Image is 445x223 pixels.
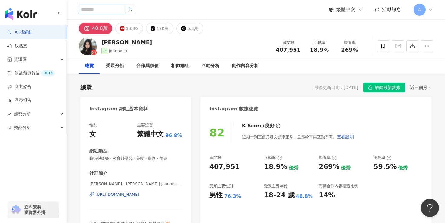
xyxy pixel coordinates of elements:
[5,8,37,20] img: logo
[242,131,354,143] div: 近期一到三個月發文頻率正常，且漲粉率與互動率高。
[336,6,355,13] span: 繁體中文
[265,123,275,129] div: 良好
[341,165,351,171] div: 優秀
[7,112,12,116] span: rise
[79,23,112,34] button: 40.8萬
[232,62,259,70] div: 創作內容分析
[276,47,301,53] span: 407,951
[7,97,31,103] a: 洞察報告
[264,155,282,160] div: 互動率
[337,134,354,139] span: 查看說明
[85,62,94,70] div: 總覽
[264,191,294,200] div: 18-24 歲
[92,24,108,33] div: 40.8萬
[310,47,329,53] span: 18.9%
[7,29,33,35] a: searchAI 找網紅
[224,193,241,200] div: 76.3%
[314,85,358,90] div: 最後更新日期：[DATE]
[95,192,139,197] div: [URL][DOMAIN_NAME]
[382,7,401,12] span: 活動訊息
[319,191,335,200] div: 14%
[8,202,59,218] a: chrome extension立即安裝 瀏覽器外掛
[176,23,203,34] button: 5.8萬
[374,162,397,172] div: 59.5%
[89,170,107,177] div: 社群簡介
[209,162,240,172] div: 407,951
[101,38,152,46] div: [PERSON_NAME]
[7,43,27,49] a: 找貼文
[209,155,221,160] div: 追蹤數
[89,156,182,161] span: 藝術與娛樂 · 教育與學習 · 美髮 · 寵物 · 旅遊
[14,121,31,134] span: 競品分析
[374,155,391,160] div: 漲粉率
[89,130,96,139] div: 女
[319,183,358,189] div: 商業合作內容覆蓋比例
[398,165,408,171] div: 優秀
[209,183,233,189] div: 受眾主要性別
[137,123,153,128] div: 主要語言
[171,62,189,70] div: 相似網紅
[319,162,339,172] div: 269%
[201,62,219,70] div: 互動分析
[410,84,431,91] div: 近三個月
[7,70,55,76] a: 效益預測報告BETA
[308,40,331,46] div: 互動率
[421,199,439,217] iframe: Help Scout Beacon - Open
[242,123,281,129] div: K-Score :
[89,192,182,197] a: [URL][DOMAIN_NAME]
[7,84,31,90] a: 商案媒合
[10,205,21,215] img: chrome extension
[338,40,361,46] div: 觀看率
[109,48,131,53] span: joannelin__
[375,83,400,93] span: 解鎖最新數據
[89,106,148,112] div: Instagram 網紅基本資料
[187,24,198,33] div: 5.8萬
[89,123,97,128] div: 性別
[157,24,169,33] div: 170萬
[24,204,45,215] span: 立即安裝 瀏覽器外掛
[319,155,337,160] div: 觀看率
[89,181,182,187] span: [PERSON_NAME]｜[PERSON_NAME]| joannelin__
[363,83,405,92] button: 解鎖最新數據
[146,23,174,34] button: 170萬
[79,37,97,55] img: KOL Avatar
[209,126,225,139] div: 82
[89,148,107,154] div: 網紅類型
[115,23,143,34] button: 3,630
[337,131,354,143] button: 查看說明
[418,6,421,13] span: A
[137,130,164,139] div: 繁體中文
[165,132,182,139] span: 96.8%
[136,62,159,70] div: 合作與價值
[106,62,124,70] div: 受眾分析
[14,53,27,66] span: 資源庫
[264,162,287,172] div: 18.9%
[14,107,31,121] span: 趨勢分析
[80,83,92,92] div: 總覽
[341,47,358,53] span: 269%
[209,191,223,200] div: 男性
[126,24,138,33] div: 3,630
[289,165,298,171] div: 優秀
[296,193,313,200] div: 48.8%
[264,183,288,189] div: 受眾主要年齡
[209,106,259,112] div: Instagram 數據總覽
[276,40,301,46] div: 追蹤數
[128,7,133,11] span: search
